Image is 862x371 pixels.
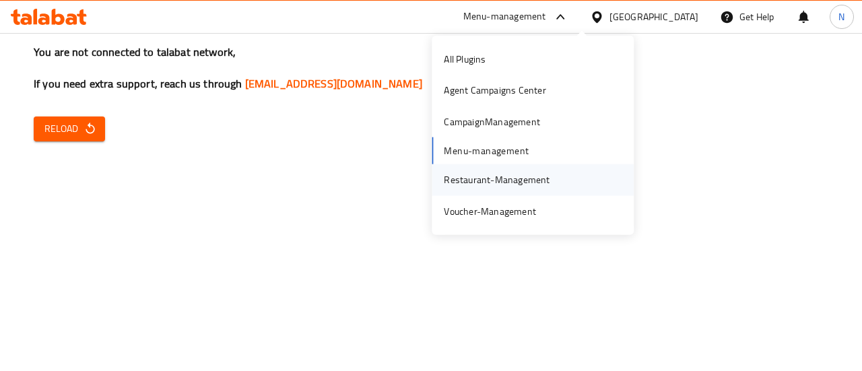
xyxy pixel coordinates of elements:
div: Voucher-Management [444,203,536,218]
button: Reload [34,116,105,141]
span: N [838,9,844,24]
div: CampaignManagement [444,114,540,129]
div: [GEOGRAPHIC_DATA] [609,9,698,24]
div: Menu-management [463,9,546,25]
div: All Plugins [444,52,486,67]
span: Reload [44,121,94,137]
div: Restaurant-Management [444,172,550,187]
div: Agent Campaigns Center [444,83,545,98]
a: [EMAIL_ADDRESS][DOMAIN_NAME] [245,73,422,94]
h3: You are not connected to talabat network, If you need extra support, reach us through [34,44,828,92]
